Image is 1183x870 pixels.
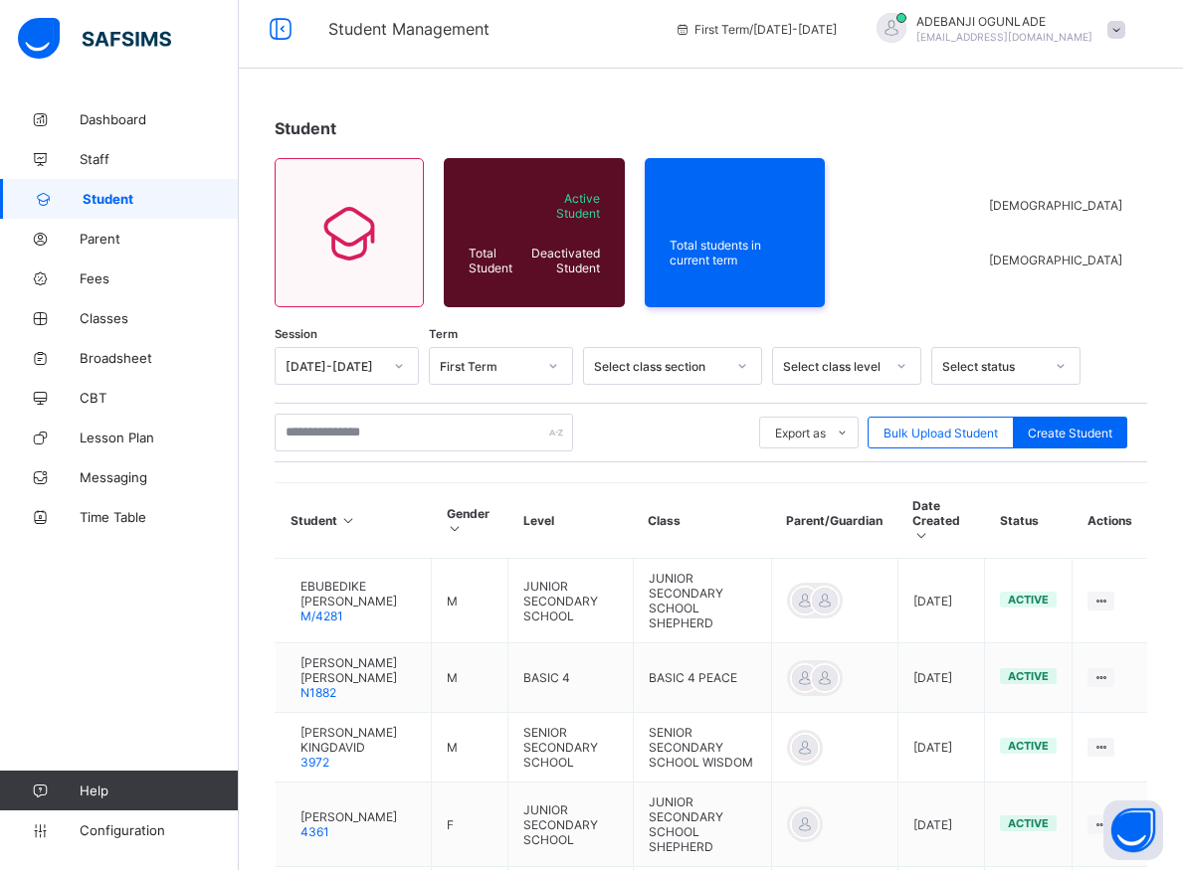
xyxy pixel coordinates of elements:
[80,430,239,445] span: Lesson Plan
[771,483,897,559] th: Parent/Guardian
[80,231,239,247] span: Parent
[80,509,239,525] span: Time Table
[83,191,239,207] span: Student
[300,609,343,623] span: M/4281
[985,483,1073,559] th: Status
[80,822,238,838] span: Configuration
[528,246,600,275] span: Deactivated Student
[528,191,600,221] span: Active Student
[1073,483,1147,559] th: Actions
[633,483,771,559] th: Class
[633,559,771,643] td: JUNIOR SECONDARY SCHOOL SHEPHERD
[80,310,239,326] span: Classes
[508,483,634,559] th: Level
[18,18,171,60] img: safsims
[300,655,416,685] span: [PERSON_NAME] [PERSON_NAME]
[897,783,985,867] td: [DATE]
[508,713,634,783] td: SENIOR SECONDARY SCHOOL
[300,579,416,609] span: EBUBEDIKE [PERSON_NAME]
[80,350,239,366] span: Broadsheet
[594,359,725,374] div: Select class section
[80,151,239,167] span: Staff
[80,469,239,485] span: Messaging
[328,19,490,39] span: Student Management
[432,483,508,559] th: Gender
[432,643,508,713] td: M
[989,253,1122,267] span: [DEMOGRAPHIC_DATA]
[916,14,1092,29] span: ADEBANJI OGUNLADE
[508,643,634,713] td: BASIC 4
[300,685,336,700] span: N1882
[675,22,837,37] span: session/term information
[508,559,634,643] td: JUNIOR SECONDARY SCHOOL
[1028,426,1112,440] span: Create Student
[897,713,985,783] td: [DATE]
[432,559,508,643] td: M
[916,31,1092,43] span: [EMAIL_ADDRESS][DOMAIN_NAME]
[1008,669,1049,683] span: active
[447,521,464,536] i: Sort in Ascending Order
[464,241,523,280] div: Total Student
[1008,739,1049,753] span: active
[897,483,985,559] th: Date Created
[300,725,416,755] span: [PERSON_NAME] KINGDAVID
[80,270,239,286] span: Fees
[897,559,985,643] td: [DATE]
[340,513,357,528] i: Sort in Ascending Order
[1103,800,1163,860] button: Open asap
[633,713,771,783] td: SENIOR SECONDARY SCHOOL WISDOM
[275,327,317,341] span: Session
[633,783,771,867] td: JUNIOR SECONDARY SCHOOL SHEPHERD
[857,13,1135,46] div: ADEBANJIOGUNLADE
[300,809,397,824] span: [PERSON_NAME]
[989,198,1122,213] span: [DEMOGRAPHIC_DATA]
[897,643,985,713] td: [DATE]
[286,359,382,374] div: [DATE]-[DATE]
[300,755,329,770] span: 3972
[912,528,929,543] i: Sort in Ascending Order
[670,238,801,267] span: Total students in current term
[276,483,432,559] th: Student
[300,824,329,839] span: 4361
[884,426,998,440] span: Bulk Upload Student
[783,359,885,374] div: Select class level
[775,426,826,440] span: Export as
[429,327,458,341] span: Term
[432,713,508,783] td: M
[80,783,238,798] span: Help
[80,111,239,127] span: Dashboard
[942,359,1044,374] div: Select status
[1008,816,1049,830] span: active
[440,359,536,374] div: First Term
[633,643,771,713] td: BASIC 4 PEACE
[275,118,336,138] span: Student
[80,390,239,406] span: CBT
[1008,593,1049,607] span: active
[508,783,634,867] td: JUNIOR SECONDARY SCHOOL
[432,783,508,867] td: F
